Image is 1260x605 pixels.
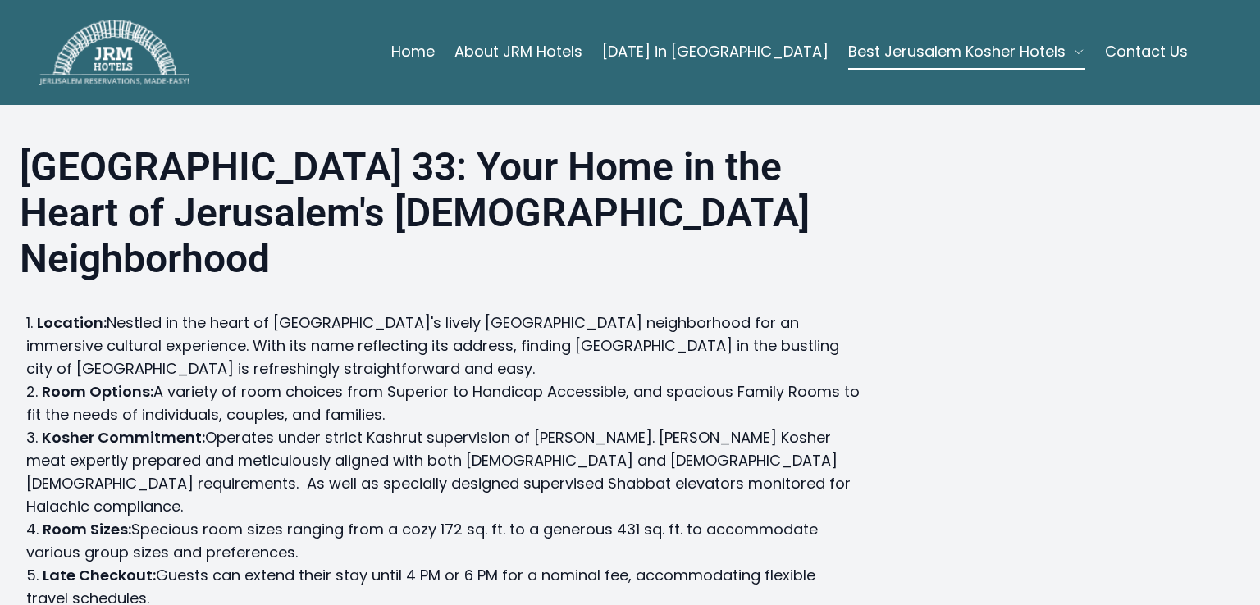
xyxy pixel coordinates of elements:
strong: Kosher Commitment: [42,427,205,448]
li: Specious room sizes ranging from a cozy 172 sq. ft. to a generous 431 sq. ft. to accommodate vari... [26,518,860,564]
strong: Room Options: [42,381,153,402]
span: Best Jerusalem Kosher Hotels [848,40,1066,63]
strong: Location: [37,312,107,333]
strong: Room Sizes: [43,519,131,539]
a: [DATE] in [GEOGRAPHIC_DATA] [602,35,829,68]
li: Nestled in the heart of [GEOGRAPHIC_DATA]'s lively [GEOGRAPHIC_DATA] neighborhood for an immersiv... [26,312,860,380]
strong: [GEOGRAPHIC_DATA] 33: Your Home in the Heart of Jerusalem's [DEMOGRAPHIC_DATA] Neighborhood [20,143,810,282]
li: A variety of room choices from Superior to Handicap Accessible, and spacious Family Rooms to fit ... [26,380,860,426]
button: Best Jerusalem Kosher Hotels [848,35,1085,68]
a: Contact Us [1105,35,1188,68]
li: Operates under strict Kashrut supervision of [PERSON_NAME]. [PERSON_NAME] Kosher meat expertly pr... [26,426,860,518]
img: JRM Hotels [39,20,189,85]
a: Home [391,35,435,68]
strong: Late Checkout: [43,565,156,585]
a: About JRM Hotels [454,35,582,68]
